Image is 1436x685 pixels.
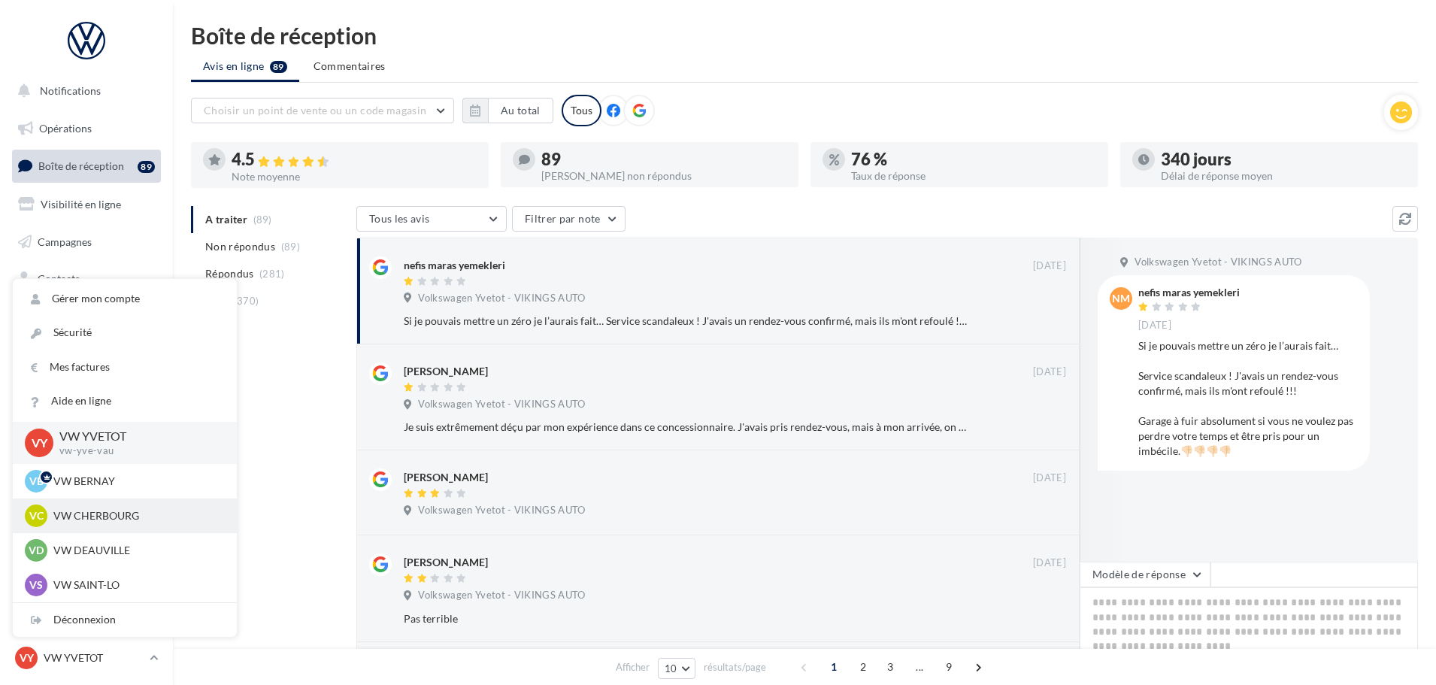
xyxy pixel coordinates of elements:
div: 89 [138,161,155,173]
div: 4.5 [232,151,477,168]
span: 9 [937,655,961,679]
span: [DATE] [1033,471,1066,485]
a: PLV et print personnalisable [9,375,164,420]
span: VC [29,508,44,523]
div: nefis maras yemekleri [1138,287,1240,298]
span: Volkswagen Yvetot - VIKINGS AUTO [418,589,585,602]
a: Aide en ligne [13,384,237,418]
span: Non répondus [205,239,275,254]
button: Tous les avis [356,206,507,232]
button: Au total [488,98,553,123]
span: ... [907,655,932,679]
span: résultats/page [704,660,766,674]
span: [DATE] [1138,319,1171,332]
span: 3 [878,655,902,679]
a: Contacts [9,263,164,295]
p: VW YVETOT [44,650,144,665]
span: (89) [281,241,300,253]
button: Au total [462,98,553,123]
span: Répondus [205,266,254,281]
div: [PERSON_NAME] [404,470,488,485]
div: Boîte de réception [191,24,1418,47]
span: Volkswagen Yvetot - VIKINGS AUTO [418,504,585,517]
a: Calendrier [9,338,164,370]
span: 1 [822,655,846,679]
div: Tous [562,95,601,126]
div: nefis maras yemekleri [404,258,505,273]
span: Choisir un point de vente ou un code magasin [204,104,426,117]
button: Choisir un point de vente ou un code magasin [191,98,454,123]
a: Opérations [9,113,164,144]
span: nm [1112,291,1130,306]
div: Si je pouvais mettre un zéro je l’aurais fait… Service scandaleux ! J'avais un rendez-vous confir... [1138,338,1358,459]
span: Campagnes [38,235,92,247]
a: Médiathèque [9,301,164,332]
div: 76 % [851,151,1096,168]
p: VW BERNAY [53,474,219,489]
span: Volkswagen Yvetot - VIKINGS AUTO [418,292,585,305]
span: Tous les avis [369,212,430,225]
p: vw-yve-vau [59,444,213,458]
span: VY [20,650,34,665]
a: Gérer mon compte [13,282,237,316]
a: Sécurité [13,316,237,350]
div: Pas terrible [404,611,968,626]
a: Mes factures [13,350,237,384]
span: 10 [665,662,677,674]
div: Note moyenne [232,171,477,182]
p: VW CHERBOURG [53,508,219,523]
span: Volkswagen Yvetot - VIKINGS AUTO [418,398,585,411]
span: VY [32,434,47,451]
div: Taux de réponse [851,171,1096,181]
div: Si je pouvais mettre un zéro je l’aurais fait… Service scandaleux ! J'avais un rendez-vous confir... [404,314,968,329]
div: [PERSON_NAME] [404,364,488,379]
div: [PERSON_NAME] non répondus [541,171,786,181]
p: VW DEAUVILLE [53,543,219,558]
span: Opérations [39,122,92,135]
a: Visibilité en ligne [9,189,164,220]
span: Afficher [616,660,650,674]
span: Volkswagen Yvetot - VIKINGS AUTO [1135,256,1301,269]
div: Déconnexion [13,603,237,637]
span: (281) [259,268,285,280]
span: Notifications [40,84,101,97]
span: (370) [234,295,259,307]
a: Campagnes [9,226,164,258]
span: VD [29,543,44,558]
span: Contacts [38,272,80,285]
a: VY VW YVETOT [12,644,161,672]
span: Commentaires [314,59,386,74]
div: 340 jours [1161,151,1406,168]
div: [PERSON_NAME] [404,555,488,570]
span: [DATE] [1033,556,1066,570]
a: Boîte de réception89 [9,150,164,182]
span: [DATE] [1033,365,1066,379]
span: Visibilité en ligne [41,198,121,211]
span: [DATE] [1033,259,1066,273]
div: Je suis extrêmement déçu par mon expérience dans ce concessionnaire. J'avais pris rendez-vous, ma... [404,420,968,435]
button: Notifications [9,75,158,107]
span: Boîte de réception [38,159,124,172]
button: 10 [658,658,696,679]
div: 89 [541,151,786,168]
p: VW SAINT-LO [53,577,219,593]
div: Délai de réponse moyen [1161,171,1406,181]
button: Filtrer par note [512,206,626,232]
span: VB [29,474,44,489]
p: VW YVETOT [59,428,213,445]
a: Campagnes DataOnDemand [9,426,164,470]
span: 2 [851,655,875,679]
button: Modèle de réponse [1080,562,1210,587]
span: VS [29,577,43,593]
